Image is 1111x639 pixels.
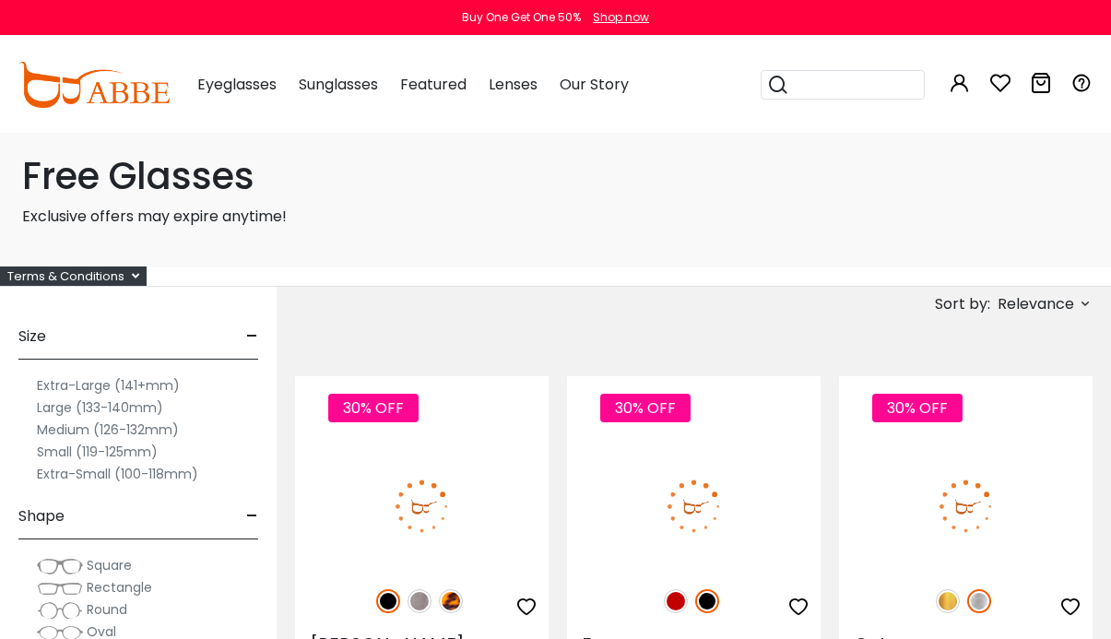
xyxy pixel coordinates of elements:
img: Gun [408,589,431,613]
label: Medium (126-132mm) [37,419,179,441]
div: Buy One Get One 50% [462,9,581,26]
span: Rectangle [87,578,152,597]
span: - [246,314,258,359]
img: Black [376,589,400,613]
img: Rectangle.png [37,579,83,598]
span: Sort by: [935,293,990,314]
img: Silver Octave - Metal ,Adjust Nose Pads [839,443,1093,569]
span: 30% OFF [328,394,419,422]
label: Large (133-140mm) [37,396,163,419]
label: Small (119-125mm) [37,441,158,463]
span: Square [87,556,132,574]
h1: Free Glasses [22,154,1089,198]
img: Red [664,589,688,613]
span: Relevance [998,288,1074,321]
span: 30% OFF [600,394,691,422]
span: Featured [400,74,467,95]
span: Sunglasses [299,74,378,95]
span: Eyeglasses [197,74,277,95]
img: Silver [967,589,991,613]
label: Extra-Small (100-118mm) [37,463,198,485]
label: Extra-Large (141+mm) [37,374,180,396]
p: Exclusive offers may expire anytime! [22,206,1089,228]
img: abbeglasses.com [18,62,170,108]
img: Square.png [37,557,83,575]
span: Round [87,600,127,619]
span: Lenses [489,74,538,95]
img: Black [695,589,719,613]
span: Our Story [560,74,629,95]
div: Shop now [593,9,649,26]
img: Black Michel - Combination ,Adjust Nose Pads [295,443,549,569]
span: Size [18,314,46,359]
span: - [246,494,258,538]
span: 30% OFF [872,394,963,422]
img: Black Escape - Acetate ,Universal Bridge Fit [567,443,821,569]
img: Leopard [439,589,463,613]
span: Shape [18,494,65,538]
a: Shop now [584,9,649,25]
img: Gold [936,589,960,613]
img: Round.png [37,601,83,620]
